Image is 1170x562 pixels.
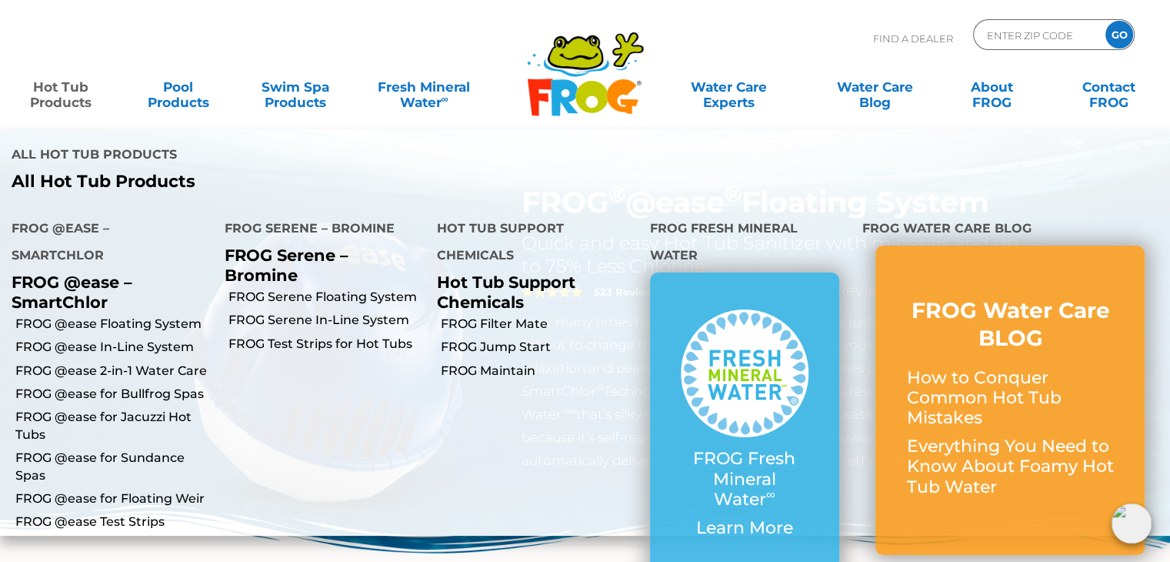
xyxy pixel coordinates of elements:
[367,72,481,102] a: Fresh MineralWater∞
[15,363,213,380] a: FROG @ease 2-in-1 Water Care
[681,449,809,510] p: FROG Fresh Mineral Water
[441,363,638,380] a: FROG Maintain
[228,312,426,329] a: FROG Serene In-Line System
[1064,72,1155,102] a: ContactFROG
[15,409,213,443] a: FROG @ease for Jacuzzi Hot Tubs
[437,273,627,311] p: Hot Tub Support Chemicals
[906,296,1114,353] h3: FROG Water Care BLOG
[12,172,573,192] a: All Hot Tub Products
[437,215,627,273] h4: Hot Tub Support Chemicals
[829,72,920,102] a: Water CareBlog
[228,289,426,306] a: FROG Serene Floating System
[15,450,213,484] a: FROG @ease for Sundance Spas
[681,309,809,546] a: FROG Fresh Mineral Water∞ Learn More
[15,72,106,102] a: Hot TubProducts
[12,141,573,172] h4: All Hot Tub Products
[15,386,213,403] a: FROG @ease for Bullfrog Spas
[906,437,1114,497] p: Everything You Need to Know About Foamy Hot Tub Water
[985,24,1089,46] input: Zip Code Form
[250,72,341,102] a: Swim SpaProducts
[946,72,1037,102] a: AboutFROG
[655,72,803,102] a: Water CareExperts
[15,339,213,356] a: FROG @ease In-Line System
[650,215,840,273] h4: FROG Fresh Mineral Water
[15,490,213,507] a: FROG @ease for Floating Weir
[906,296,1114,505] a: FROG Water Care BLOG How to Conquer Common Hot Tub Mistakes Everything You Need to Know About Foa...
[441,93,448,105] sup: ∞
[1105,21,1133,49] input: GO
[441,339,638,356] a: FROG Jump Start
[228,336,426,353] a: FROG Test Strips for Hot Tubs
[12,215,202,273] h4: FROG @ease – SmartChlor
[132,72,223,102] a: PoolProducts
[862,215,1158,246] h4: FROG Water Care Blog
[766,487,775,502] sup: ∞
[12,273,202,311] p: FROG @ease – SmartChlor
[225,215,415,246] h4: FROG Serene – Bromine
[681,518,809,538] p: Learn More
[873,19,953,58] p: Find A Dealer
[906,368,1114,429] p: How to Conquer Common Hot Tub Mistakes
[15,513,213,530] a: FROG @ease Test Strips
[1112,503,1152,544] img: openIcon
[15,316,213,333] a: FROG @ease Floating System
[225,246,415,284] p: FROG Serene – Bromine
[441,316,638,333] a: FROG Filter Mate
